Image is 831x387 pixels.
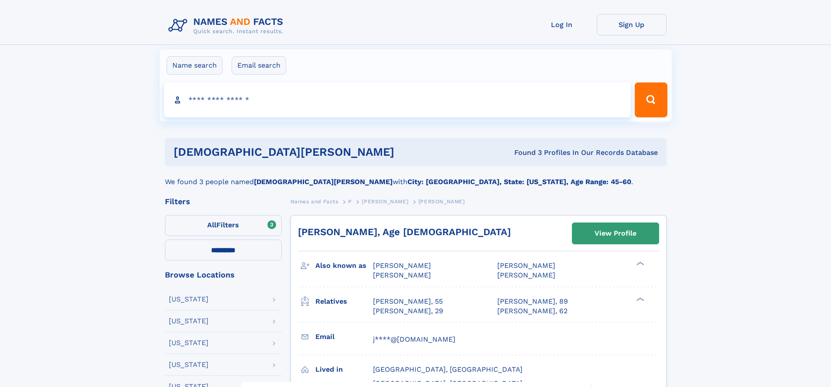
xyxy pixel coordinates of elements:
a: P [348,196,352,207]
div: [US_STATE] [169,296,209,303]
h3: Relatives [315,294,373,309]
a: [PERSON_NAME], 55 [373,297,443,306]
button: Search Button [635,82,667,117]
a: [PERSON_NAME], 89 [497,297,568,306]
div: View Profile [595,223,636,243]
a: [PERSON_NAME], Age [DEMOGRAPHIC_DATA] [298,226,511,237]
div: [US_STATE] [169,361,209,368]
a: [PERSON_NAME] [362,196,408,207]
span: [PERSON_NAME] [373,271,431,279]
h3: Lived in [315,362,373,377]
span: [PERSON_NAME] [373,261,431,270]
span: All [207,221,216,229]
div: We found 3 people named with . [165,166,667,187]
label: Email search [232,56,286,75]
b: City: [GEOGRAPHIC_DATA], State: [US_STATE], Age Range: 45-60 [407,178,631,186]
a: Log In [527,14,597,35]
label: Name search [167,56,222,75]
div: [US_STATE] [169,339,209,346]
b: [DEMOGRAPHIC_DATA][PERSON_NAME] [254,178,393,186]
div: ❯ [634,296,645,302]
a: [PERSON_NAME], 62 [497,306,568,316]
a: View Profile [572,223,659,244]
input: search input [164,82,631,117]
div: Found 3 Profiles In Our Records Database [454,148,658,158]
h3: Also known as [315,258,373,273]
a: [PERSON_NAME], 29 [373,306,443,316]
h3: Email [315,329,373,344]
h1: [DEMOGRAPHIC_DATA][PERSON_NAME] [174,147,455,158]
span: P [348,199,352,205]
label: Filters [165,215,282,236]
span: [PERSON_NAME] [418,199,465,205]
div: [US_STATE] [169,318,209,325]
a: Names and Facts [291,196,339,207]
div: Browse Locations [165,271,282,279]
span: [PERSON_NAME] [362,199,408,205]
span: [PERSON_NAME] [497,271,555,279]
img: Logo Names and Facts [165,14,291,38]
div: Filters [165,198,282,205]
div: ❯ [634,261,645,267]
span: [GEOGRAPHIC_DATA], [GEOGRAPHIC_DATA] [373,365,523,373]
span: [PERSON_NAME] [497,261,555,270]
a: Sign Up [597,14,667,35]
